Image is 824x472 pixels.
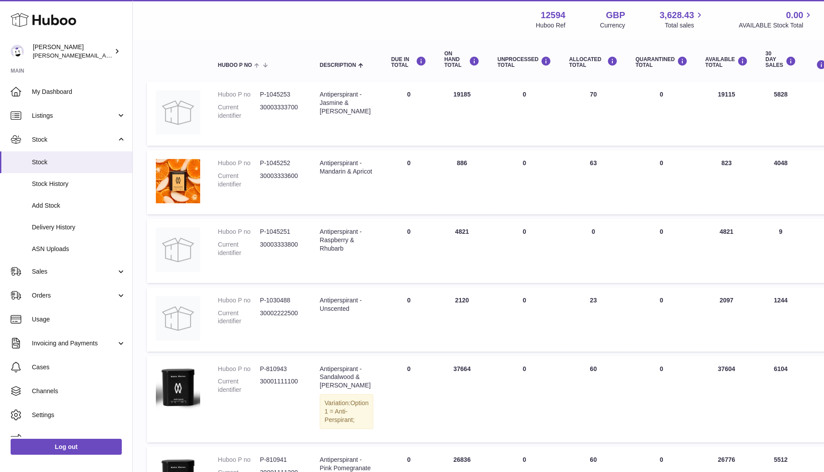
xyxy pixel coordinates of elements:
[32,339,116,348] span: Invoicing and Payments
[488,81,560,146] td: 0
[32,363,126,371] span: Cases
[32,201,126,210] span: Add Stock
[635,56,688,68] div: QUARANTINED Total
[260,456,302,464] dd: P-810941
[32,158,126,166] span: Stock
[488,356,560,442] td: 0
[218,456,260,464] dt: Huboo P no
[320,159,373,176] div: Antiperspirant - Mandarin & Apricot
[260,228,302,236] dd: P-1045251
[757,150,805,214] td: 4048
[260,172,302,189] dd: 30003333600
[218,240,260,257] dt: Current identifier
[660,9,704,30] a: 3,628.43 Total sales
[488,287,560,352] td: 0
[32,387,126,395] span: Channels
[32,180,126,188] span: Stock History
[260,296,302,305] dd: P-1030488
[218,172,260,189] dt: Current identifier
[260,90,302,99] dd: P-1045253
[32,223,126,232] span: Delivery History
[660,228,663,235] span: 0
[218,62,252,68] span: Huboo P no
[757,81,805,146] td: 5828
[382,219,435,283] td: 0
[156,296,200,340] img: product image
[560,356,627,442] td: 60
[156,365,200,410] img: product image
[435,81,488,146] td: 19185
[560,150,627,214] td: 63
[391,56,426,68] div: DUE IN TOTAL
[218,228,260,236] dt: Huboo P no
[488,150,560,214] td: 0
[660,159,663,166] span: 0
[156,90,200,135] img: product image
[739,9,813,30] a: 0.00 AVAILABLE Stock Total
[435,287,488,352] td: 2120
[33,43,112,60] div: [PERSON_NAME]
[560,287,627,352] td: 23
[696,81,757,146] td: 19115
[156,228,200,272] img: product image
[435,356,488,442] td: 37664
[260,309,302,326] dd: 30002222500
[32,435,126,443] span: Returns
[382,81,435,146] td: 0
[32,245,126,253] span: ASN Uploads
[606,9,625,21] strong: GBP
[260,377,302,394] dd: 30001111100
[33,52,178,59] span: [PERSON_NAME][EMAIL_ADDRESS][DOMAIN_NAME]
[382,150,435,214] td: 0
[435,219,488,283] td: 4821
[260,240,302,257] dd: 30003333800
[320,296,373,313] div: Antiperspirant - Unscented
[766,51,796,69] div: 30 DAY SALES
[444,51,480,69] div: ON HAND Total
[320,365,373,390] div: Antiperspirant - Sandalwood & [PERSON_NAME]
[786,9,803,21] span: 0.00
[320,228,373,253] div: Antiperspirant - Raspberry & Rhubarb
[260,365,302,373] dd: P-810943
[11,45,24,58] img: owen@wearemakewaves.com
[32,88,126,96] span: My Dashboard
[32,112,116,120] span: Listings
[660,91,663,98] span: 0
[32,315,126,324] span: Usage
[757,219,805,283] td: 9
[705,56,748,68] div: AVAILABLE Total
[156,159,200,203] img: product image
[218,90,260,99] dt: Huboo P no
[488,219,560,283] td: 0
[32,267,116,276] span: Sales
[218,365,260,373] dt: Huboo P no
[218,103,260,120] dt: Current identifier
[320,62,356,68] span: Description
[696,356,757,442] td: 37604
[665,21,704,30] span: Total sales
[757,287,805,352] td: 1244
[696,219,757,283] td: 4821
[660,9,694,21] span: 3,628.43
[660,297,663,304] span: 0
[218,309,260,326] dt: Current identifier
[536,21,565,30] div: Huboo Ref
[497,56,551,68] div: UNPROCESSED Total
[757,356,805,442] td: 6104
[435,150,488,214] td: 886
[32,411,126,419] span: Settings
[382,356,435,442] td: 0
[325,399,368,423] span: Option 1 = Anti-Perspirant;
[382,287,435,352] td: 0
[320,90,373,116] div: Antiperspirant - Jasmine & [PERSON_NAME]
[260,159,302,167] dd: P-1045252
[739,21,813,30] span: AVAILABLE Stock Total
[660,365,663,372] span: 0
[218,377,260,394] dt: Current identifier
[11,439,122,455] a: Log out
[696,287,757,352] td: 2097
[560,219,627,283] td: 0
[320,394,373,429] div: Variation:
[260,103,302,120] dd: 30003333700
[569,56,618,68] div: ALLOCATED Total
